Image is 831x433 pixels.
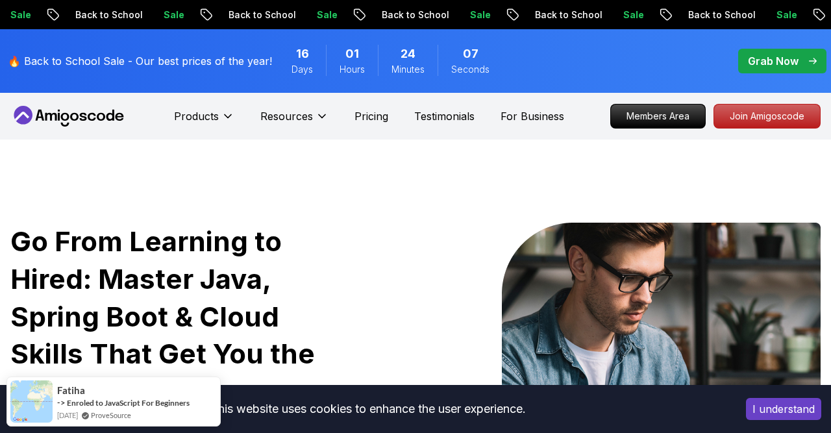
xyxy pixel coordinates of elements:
[401,45,415,63] span: 24 Minutes
[8,53,272,69] p: 🔥 Back to School Sale - Our best prices of the year!
[174,108,234,134] button: Products
[67,398,190,408] a: Enroled to JavaScript For Beginners
[714,105,820,128] p: Join Amigoscode
[10,395,726,423] div: This website uses cookies to enhance the user experience.
[57,397,66,408] span: ->
[10,380,53,423] img: provesource social proof notification image
[609,8,651,21] p: Sale
[611,105,705,128] p: Members Area
[291,63,313,76] span: Days
[214,8,303,21] p: Back to School
[521,8,609,21] p: Back to School
[674,8,762,21] p: Back to School
[501,108,564,124] a: For Business
[414,108,475,124] a: Testimonials
[57,385,85,396] span: Fatiha
[456,8,497,21] p: Sale
[463,45,478,63] span: 7 Seconds
[713,104,821,129] a: Join Amigoscode
[345,45,359,63] span: 1 Hours
[354,108,388,124] a: Pricing
[149,8,191,21] p: Sale
[174,108,219,124] p: Products
[340,63,365,76] span: Hours
[57,410,78,421] span: [DATE]
[10,223,336,410] h1: Go From Learning to Hired: Master Java, Spring Boot & Cloud Skills That Get You the
[748,53,799,69] p: Grab Now
[260,108,313,124] p: Resources
[303,8,344,21] p: Sale
[260,108,329,134] button: Resources
[610,104,706,129] a: Members Area
[367,8,456,21] p: Back to School
[762,8,804,21] p: Sale
[746,398,821,420] button: Accept cookies
[61,8,149,21] p: Back to School
[91,411,131,419] a: ProveSource
[451,63,490,76] span: Seconds
[296,45,309,63] span: 16 Days
[391,63,425,76] span: Minutes
[10,375,60,408] span: Job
